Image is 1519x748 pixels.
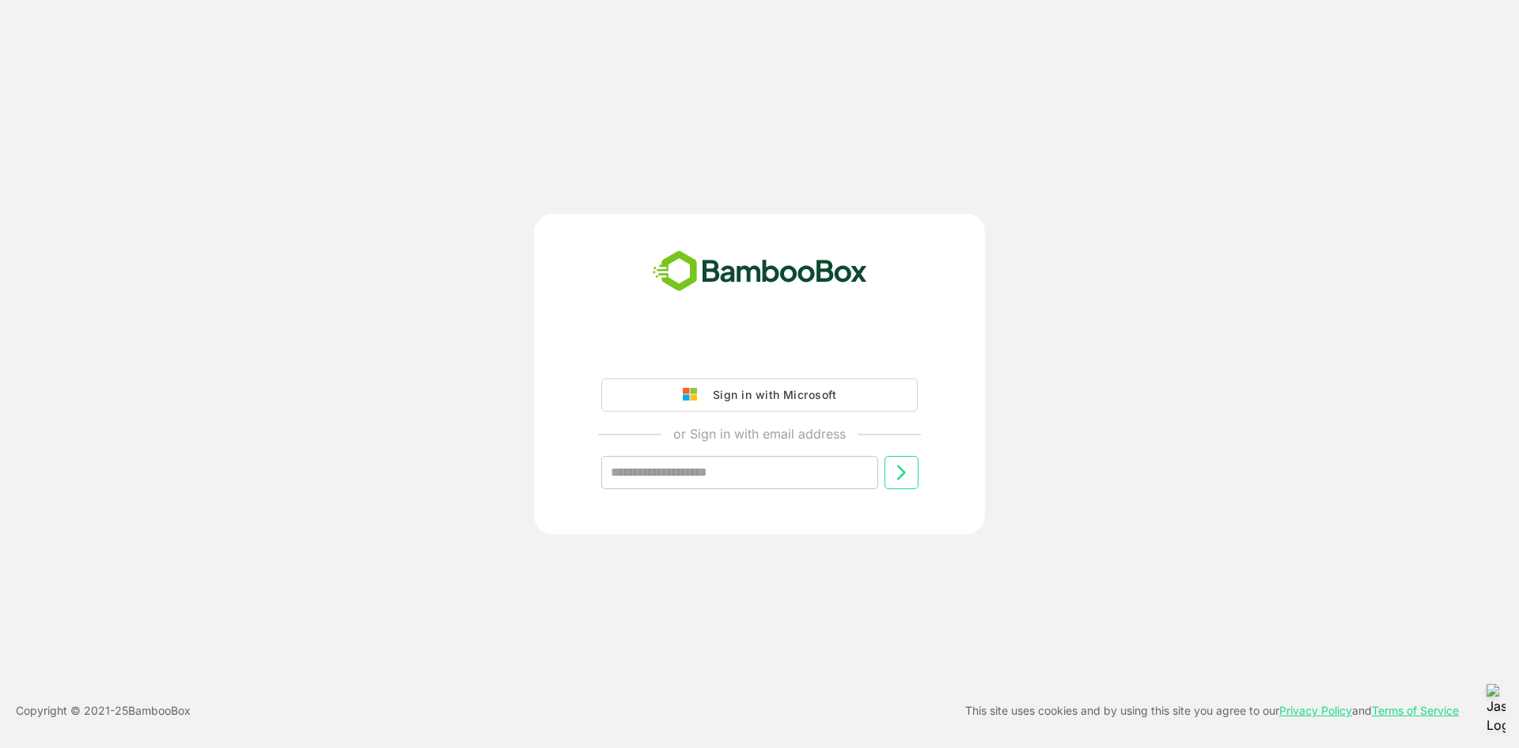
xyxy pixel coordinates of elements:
[705,385,836,405] div: Sign in with Microsoft
[965,701,1459,720] p: This site uses cookies and by using this site you agree to our and
[601,378,918,412] button: Sign in with Microsoft
[644,245,876,298] img: bamboobox
[673,424,846,443] p: or Sign in with email address
[16,701,191,720] p: Copyright © 2021- 25 BambooBox
[1279,704,1352,717] a: Privacy Policy
[1372,704,1459,717] a: Terms of Service
[593,334,926,369] iframe: Sign in with Google Button
[683,388,705,402] img: google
